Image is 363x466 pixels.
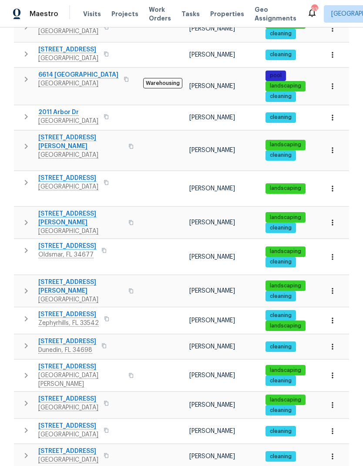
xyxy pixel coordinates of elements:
[189,115,235,121] span: [PERSON_NAME]
[266,322,305,330] span: landscaping
[189,428,235,434] span: [PERSON_NAME]
[266,51,295,58] span: cleaning
[189,344,235,350] span: [PERSON_NAME]
[311,5,317,14] div: 93
[189,402,235,408] span: [PERSON_NAME]
[266,428,295,435] span: cleaning
[189,26,235,32] span: [PERSON_NAME]
[266,224,295,232] span: cleaning
[266,312,295,319] span: cleaning
[189,317,235,324] span: [PERSON_NAME]
[181,11,200,17] span: Tasks
[266,72,285,79] span: pool
[210,10,244,18] span: Properties
[266,343,295,351] span: cleaning
[189,453,235,459] span: [PERSON_NAME]
[266,248,305,255] span: landscaping
[189,186,235,192] span: [PERSON_NAME]
[83,10,101,18] span: Visits
[266,185,305,192] span: landscaping
[266,152,295,159] span: cleaning
[266,453,295,460] span: cleaning
[266,293,295,300] span: cleaning
[189,83,235,89] span: [PERSON_NAME]
[111,10,138,18] span: Projects
[255,5,296,23] span: Geo Assignments
[266,367,305,374] span: landscaping
[266,377,295,385] span: cleaning
[149,5,171,23] span: Work Orders
[266,30,295,37] span: cleaning
[266,282,305,290] span: landscaping
[266,407,295,414] span: cleaning
[189,372,235,378] span: [PERSON_NAME]
[30,10,58,18] span: Maestro
[189,254,235,260] span: [PERSON_NAME]
[266,258,295,266] span: cleaning
[143,78,182,88] span: Warehousing
[266,141,305,149] span: landscaping
[189,147,235,153] span: [PERSON_NAME]
[189,219,235,226] span: [PERSON_NAME]
[266,82,305,90] span: landscaping
[266,396,305,404] span: landscaping
[266,114,295,121] span: cleaning
[189,288,235,294] span: [PERSON_NAME]
[266,214,305,221] span: landscaping
[189,52,235,58] span: [PERSON_NAME]
[266,93,295,100] span: cleaning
